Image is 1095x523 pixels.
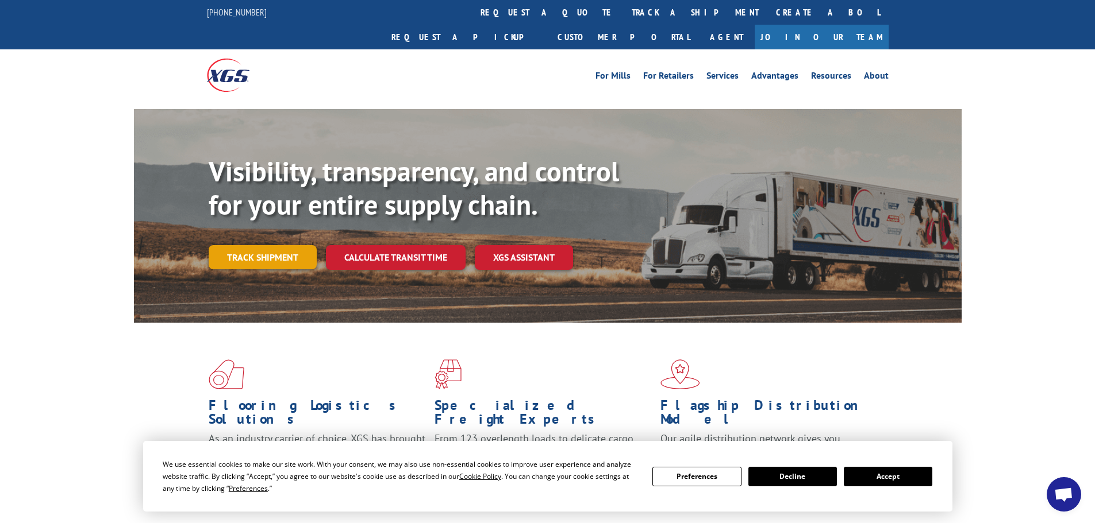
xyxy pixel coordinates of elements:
span: Preferences [229,483,268,493]
img: xgs-icon-total-supply-chain-intelligence-red [209,359,244,389]
h1: Flagship Distribution Model [660,398,878,432]
img: xgs-icon-focused-on-flooring-red [435,359,462,389]
a: For Mills [595,71,631,84]
div: Cookie Consent Prompt [143,441,952,512]
h1: Flooring Logistics Solutions [209,398,426,432]
a: For Retailers [643,71,694,84]
a: Track shipment [209,245,317,269]
a: Agent [698,25,755,49]
img: xgs-icon-flagship-distribution-model-red [660,359,700,389]
a: Services [706,71,739,84]
div: We use essential cookies to make our site work. With your consent, we may also use non-essential ... [163,458,639,494]
button: Accept [844,467,932,486]
button: Preferences [652,467,741,486]
button: Decline [748,467,837,486]
a: Calculate transit time [326,245,466,270]
p: From 123 overlength loads to delicate cargo, our experienced staff knows the best way to move you... [435,432,652,483]
b: Visibility, transparency, and control for your entire supply chain. [209,153,619,222]
div: Open chat [1047,477,1081,512]
h1: Specialized Freight Experts [435,398,652,432]
span: Our agile distribution network gives you nationwide inventory management on demand. [660,432,872,459]
a: Advantages [751,71,798,84]
a: Customer Portal [549,25,698,49]
span: Cookie Policy [459,471,501,481]
a: Request a pickup [383,25,549,49]
a: [PHONE_NUMBER] [207,6,267,18]
a: Resources [811,71,851,84]
a: XGS ASSISTANT [475,245,573,270]
a: About [864,71,889,84]
a: Join Our Team [755,25,889,49]
span: As an industry carrier of choice, XGS has brought innovation and dedication to flooring logistics... [209,432,425,472]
